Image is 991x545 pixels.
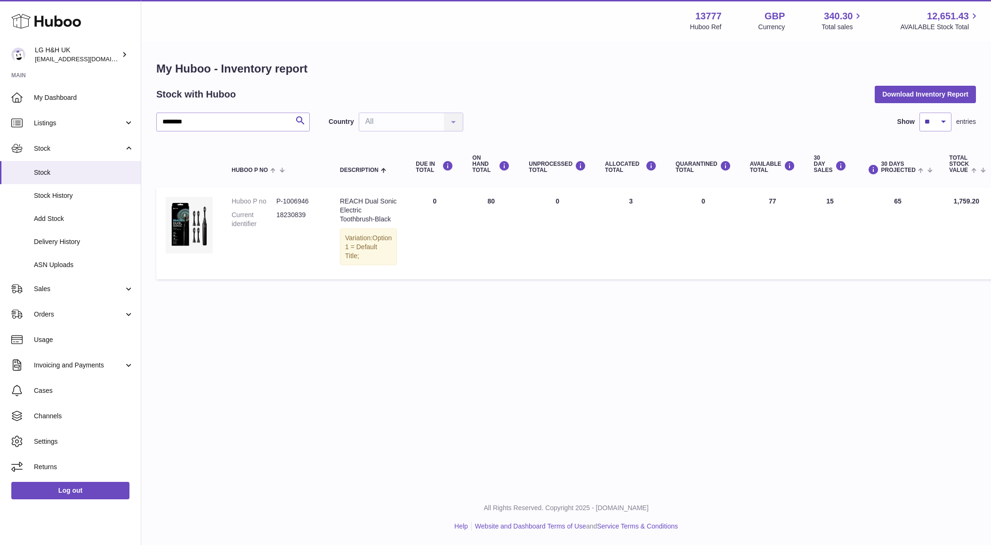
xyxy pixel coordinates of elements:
div: Currency [758,23,785,32]
span: [EMAIL_ADDRESS][DOMAIN_NAME] [35,55,138,63]
div: Variation: [340,228,397,266]
td: 15 [805,187,856,279]
div: Huboo Ref [690,23,722,32]
span: 12,651.43 [927,10,969,23]
label: Country [329,117,354,126]
strong: 13777 [695,10,722,23]
div: QUARANTINED Total [676,161,731,173]
a: 340.30 Total sales [822,10,863,32]
div: DUE IN TOTAL [416,161,453,173]
label: Show [897,117,915,126]
span: Stock [34,168,134,177]
a: Log out [11,482,129,499]
span: My Dashboard [34,93,134,102]
a: Help [454,522,468,530]
td: 0 [519,187,596,279]
a: 12,651.43 AVAILABLE Stock Total [900,10,980,32]
dt: Huboo P no [232,197,276,206]
h1: My Huboo - Inventory report [156,61,976,76]
span: Returns [34,463,134,472]
div: 30 DAY SALES [814,155,846,174]
span: Invoicing and Payments [34,361,124,370]
td: 65 [856,187,940,279]
span: Listings [34,119,124,128]
span: Add Stock [34,214,134,223]
td: 80 [463,187,519,279]
span: Stock History [34,191,134,200]
div: UNPROCESSED Total [529,161,586,173]
img: veechen@lghnh.co.uk [11,48,25,62]
div: REACH Dual Sonic Electric Toothbrush-Black [340,197,397,224]
div: LG H&H UK [35,46,120,64]
span: 30 DAYS PROJECTED [881,161,916,173]
div: AVAILABLE Total [750,161,795,173]
span: Settings [34,437,134,446]
td: 3 [596,187,666,279]
span: AVAILABLE Stock Total [900,23,980,32]
p: All Rights Reserved. Copyright 2025 - [DOMAIN_NAME] [149,504,983,512]
td: 77 [741,187,805,279]
li: and [472,522,678,531]
dd: P-1006946 [276,197,321,206]
td: 0 [406,187,463,279]
span: ASN Uploads [34,260,134,269]
dt: Current identifier [232,211,276,228]
h2: Stock with Huboo [156,88,236,101]
span: Cases [34,386,134,395]
a: Website and Dashboard Terms of Use [475,522,586,530]
span: Total sales [822,23,863,32]
span: 1,759.20 [954,197,980,205]
span: Delivery History [34,237,134,246]
span: Huboo P no [232,167,268,173]
span: Usage [34,335,134,344]
div: ALLOCATED Total [605,161,657,173]
a: Service Terms & Conditions [597,522,678,530]
span: Total stock value [949,155,969,174]
span: Description [340,167,379,173]
div: ON HAND Total [472,155,510,174]
span: 340.30 [824,10,853,23]
img: product image [166,197,213,253]
span: 0 [701,197,705,205]
dd: 18230839 [276,211,321,228]
span: Stock [34,144,124,153]
button: Download Inventory Report [875,86,976,103]
strong: GBP [765,10,785,23]
span: Option 1 = Default Title; [345,234,392,260]
span: Sales [34,285,124,293]
span: entries [956,117,976,126]
span: Channels [34,412,134,421]
span: Orders [34,310,124,319]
